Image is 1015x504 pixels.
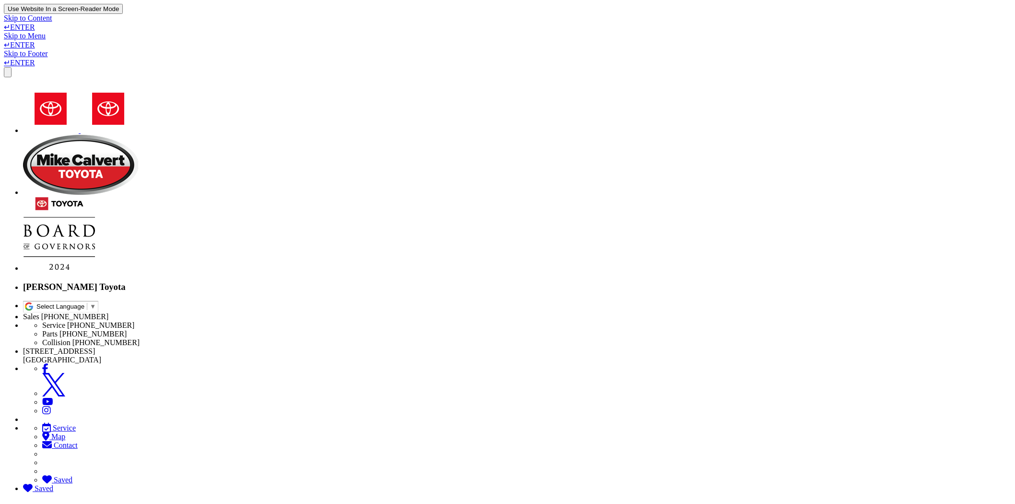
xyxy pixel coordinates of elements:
img: Mike Calvert Toyota Houston, TX [23,135,138,195]
img: Unlabelled [24,302,34,311]
span: Map [51,432,65,441]
span: Contact [54,441,78,449]
a: Twitter: Click to visit our Twitter page [42,389,65,397]
span: Select Language [36,303,84,310]
span: Parts [42,330,58,338]
span: Sales [23,312,39,321]
a: My Saved Vehicles [23,484,1011,493]
span: [PHONE_NUMBER] [59,330,127,338]
span: [PHONE_NUMBER] [67,321,134,329]
span: Saved [35,484,53,492]
a: Map [42,432,1011,441]
a: YouTube: Click to visit our YouTube page [42,398,53,406]
a: Service [42,424,1011,432]
img: Toyota [23,85,79,133]
span: Collision [42,338,71,347]
a: Instagram: Click to visit our Instagram page [42,407,51,415]
li: [GEOGRAPHIC_DATA] [23,347,1011,364]
span: Saved [54,476,72,484]
a: Contact [42,441,1011,450]
div: Header Menu [4,301,1011,493]
span: Service [53,424,76,432]
a: Accessibility Screen-Reader Guide, Feedback, and Issue Reporting | New window [4,3,100,4]
a: Facebook: Click to visit our Facebook page [42,364,48,372]
span: [PHONE_NUMBER] [72,338,140,347]
span: Service [42,321,65,329]
span: [PHONE_NUMBER] [41,312,108,321]
img: Toyota [81,85,136,133]
a: My Saved Vehicles [42,476,1011,484]
h3: [PERSON_NAME] Toyota [23,282,1011,292]
span: [STREET_ADDRESS] [23,347,95,355]
a: Select Language▼ [36,303,96,310]
span: ▼ [90,303,96,310]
